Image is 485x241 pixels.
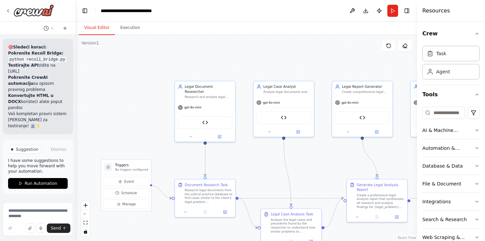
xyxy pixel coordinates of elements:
[8,93,54,104] strong: Konvertujte HTML u DOCX
[217,209,233,215] button: Open in side panel
[8,74,68,93] li: sa opisom pravnog problema
[115,168,148,172] p: No triggers configured
[422,163,463,169] div: Database & Data
[422,198,451,205] div: Integrations
[47,223,70,233] button: Send
[81,201,90,236] div: React Flow controls
[332,81,393,137] div: Legal Report GeneratorCreate comprehensive legal analysis reports by synthesizing research findin...
[101,7,170,14] nav: breadcrumb
[367,214,388,220] button: No output available
[284,129,312,135] button: Open in side panel
[422,157,480,175] button: Database & Data
[281,115,287,120] img: Legal Text Analyzer
[60,24,70,32] button: Start a new chat
[422,43,480,85] div: Crew
[82,40,99,46] div: Version 1
[41,24,57,32] button: Switch to previous chat
[422,145,474,151] div: Automation & Integration
[115,21,145,35] button: Execution
[122,202,136,207] span: Manage
[422,216,467,223] div: Search & Research
[422,175,480,193] button: File & Document
[79,21,115,35] button: Visual Editor
[238,196,344,201] g: Edge from be833452-68f8-46ab-9864-372250057974 to 0f0f20ef-127b-4ccd-8376-49d1c29c094c
[342,90,389,94] div: Create comprehensive legal analysis reports by synthesizing research findings and case analysis i...
[238,196,258,230] g: Edge from be833452-68f8-46ab-9864-372250057974 to e209bbbd-238f-4c8c-ad16-38527d6ac330
[422,7,450,15] h4: Resources
[16,147,38,152] span: Suggestion
[203,140,208,176] g: Edge from 7bc5f2ed-f89f-4f35-8811-09cdabbaa4fc to be833452-68f8-46ab-9864-372250057974
[8,178,68,189] button: Run Automation
[346,179,408,222] div: Generate Legal Analysis ReportCreate a professional legal analysis report that synthesizes all re...
[185,95,232,99] div: Research and analyze legal problems by finding similar cases and precedents from judicial practic...
[342,101,359,105] span: gpt-4o-mini
[363,129,390,135] button: Open in side panel
[202,119,208,125] img: Recoll Search API Client
[411,196,430,201] g: Edge from 0f0f20ef-127b-4ccd-8376-49d1c29c094c to fcd32a23-cab2-483a-b967-e046ddc254a9
[5,223,15,233] button: Improve this prompt
[388,214,405,220] button: Open in side panel
[8,75,48,86] strong: Pokrenite CrewAI automaciju
[342,84,389,89] div: Legal Report Generator
[263,84,311,89] div: Legal Case Analyst
[115,163,148,168] h3: Triggers
[8,93,68,111] li: koristeći alate poput pandoc
[80,6,90,15] button: Hide left sidebar
[8,62,68,74] li: Idite na [URL]
[422,234,474,241] div: Web Scraping & Browsing
[360,140,379,176] g: Edge from ece36057-498c-4017-83af-744cde0bc3d2 to 0f0f20ef-127b-4ccd-8376-49d1c29c094c
[263,90,311,94] div: Analyze legal documents and cases to understand how similar problems were resolved. Extract key l...
[103,200,149,209] button: Manage
[124,179,134,184] span: Event
[422,139,480,157] button: Automation & Integration
[422,24,480,43] button: Crew
[422,180,461,187] div: File & Document
[185,188,232,204] div: Research legal documents from the judicial practice database to find cases similar to the client'...
[436,50,446,57] div: Task
[81,227,90,236] button: toggle interactivity
[101,159,152,211] div: TriggersNo triggers configuredEventScheduleManage
[271,218,318,234] div: Analyze the legal cases and precedents found by the researcher to understand how similar problems...
[359,115,365,120] img: Legal Analysis Report Formatter
[174,81,236,142] div: Legal Document ResearcherResearch and analyze legal problems by finding similar cases and precede...
[402,6,412,15] button: Hide right sidebar
[13,45,46,49] strong: Sledeći koraci:
[8,57,67,63] code: python recoll_bridge.py
[253,81,314,137] div: Legal Case AnalystAnalyze legal documents and cases to understand how similar problems were resol...
[357,182,404,192] div: Generate Legal Analysis Report
[436,68,450,75] div: Agent
[185,182,228,187] div: Document Research Task
[25,223,35,233] button: Upload files
[281,140,293,206] g: Edge from efae5800-a956-4590-8786-740458d7f359 to e209bbbd-238f-4c8c-ad16-38527d6ac330
[81,201,90,210] button: zoom in
[81,218,90,227] button: fit view
[103,177,149,186] button: Event
[50,146,68,153] button: Dismiss
[184,106,201,110] span: gpt-4o-mini
[422,127,474,134] div: AI & Machine Learning
[8,158,68,174] p: I have some suggestions to help you move forward with your automation.
[36,223,45,233] button: Click to speak your automation idea
[398,236,416,240] a: React Flow attribution
[206,134,233,140] button: Open in side panel
[422,193,480,210] button: Integrations
[81,210,90,218] button: zoom out
[8,63,40,68] strong: Testirajte API:
[422,122,480,139] button: AI & Machine Learning
[357,193,404,209] div: Create a professional legal analysis report that synthesizes all research and analysis findings f...
[25,181,57,186] span: Run Automation
[422,85,480,104] button: Tools
[103,188,149,198] button: Schedule
[151,183,172,201] g: Edge from triggers to be833452-68f8-46ab-9864-372250057974
[121,191,137,196] span: Schedule
[8,44,68,50] h2: 🎯
[174,179,236,217] div: Document Research TaskResearch legal documents from the judicial practice database to find cases ...
[271,212,313,217] div: Legal Case Analysis Task
[263,101,280,105] span: gpt-4o-mini
[8,111,68,129] p: Vaš kompletan pravni sistem [PERSON_NAME] za testiranje! 🏛️✨
[185,84,232,94] div: Legal Document Researcher
[51,226,61,231] span: Send
[8,51,63,56] strong: Pokrenite Recoll Bridge:
[324,196,344,230] g: Edge from e209bbbd-238f-4c8c-ad16-38527d6ac330 to 0f0f20ef-127b-4ccd-8376-49d1c29c094c
[422,211,480,228] button: Search & Research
